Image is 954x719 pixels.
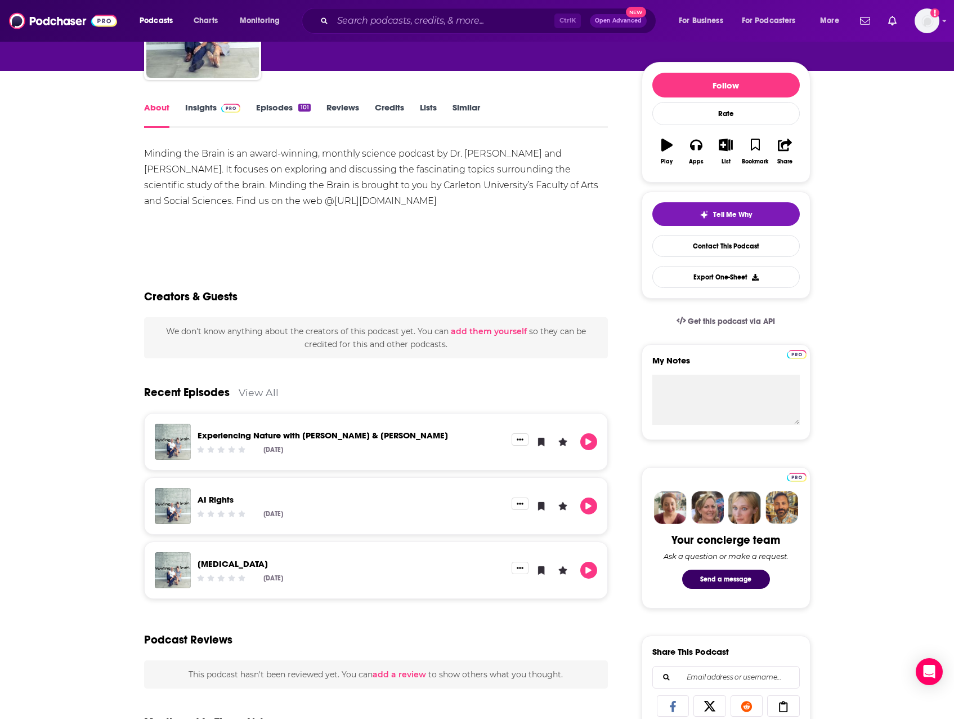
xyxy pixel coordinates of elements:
a: Lists [420,102,437,128]
button: Play [652,131,682,172]
img: tell me why sparkle [700,210,709,219]
button: Play [580,498,597,514]
button: open menu [132,12,187,30]
button: Bookmark Episode [533,562,550,579]
a: Pro website [787,348,807,359]
button: Export One-Sheet [652,266,800,288]
div: Community Rating: 0 out of 5 [195,509,247,518]
svg: Add a profile image [930,8,939,17]
div: Bookmark [742,158,768,165]
img: User Profile [915,8,939,33]
img: Podchaser Pro [221,104,241,113]
button: Follow [652,73,800,97]
img: Jules Profile [728,491,761,524]
button: Leave a Rating [554,562,571,579]
button: Apps [682,131,711,172]
img: AI Rights [155,488,191,524]
input: Search podcasts, credits, & more... [333,12,554,30]
button: Show More Button [512,562,528,574]
span: Logged in as ereardon [915,8,939,33]
h2: Creators & Guests [144,290,238,304]
button: open menu [734,12,812,30]
a: Charts [186,12,225,30]
button: Show More Button [512,498,528,510]
a: Similar [453,102,480,128]
a: AI Rights [198,494,234,505]
div: Share [777,158,792,165]
a: Show notifications dropdown [856,11,875,30]
div: Your concierge team [671,533,780,547]
button: Bookmark [741,131,770,172]
button: open menu [232,12,294,30]
a: Reviews [326,102,359,128]
span: Get this podcast via API [688,317,775,326]
div: Search followers [652,666,800,689]
button: Play [580,562,597,579]
span: More [820,13,839,29]
button: tell me why sparkleTell Me Why [652,202,800,226]
button: open menu [812,12,853,30]
h3: Share This Podcast [652,646,729,657]
img: Podchaser Pro [787,350,807,359]
img: Sydney Profile [654,491,687,524]
a: Show notifications dropdown [884,11,901,30]
div: Minding the Brain is an award-winning, monthly science podcast by Dr. [PERSON_NAME] and [PERSON_N... [144,146,608,209]
img: Schizophrenia [155,552,191,588]
div: List [722,158,731,165]
div: Play [661,158,673,165]
div: Ask a question or make a request. [664,552,789,561]
span: Monitoring [240,13,280,29]
div: Apps [689,158,704,165]
span: For Podcasters [742,13,796,29]
label: My Notes [652,355,800,375]
img: Podchaser Pro [787,473,807,482]
a: Recent Episodes [144,385,230,400]
a: Credits [375,102,404,128]
a: Episodes101 [256,102,310,128]
a: Contact This Podcast [652,235,800,257]
div: [DATE] [263,574,283,582]
span: We don't know anything about the creators of this podcast yet . You can so they can be credited f... [166,326,586,349]
div: [DATE] [263,510,283,518]
a: Experiencing Nature with John M. Zelenski & Dan Rubinstein [198,430,448,441]
button: Show profile menu [915,8,939,33]
div: Community Rating: 0 out of 5 [195,574,247,582]
div: Community Rating: 0 out of 5 [195,445,247,454]
button: open menu [671,12,737,30]
button: Open AdvancedNew [590,14,647,28]
a: InsightsPodchaser Pro [185,102,241,128]
button: add them yourself [451,327,527,336]
div: Open Intercom Messenger [916,658,943,685]
img: Barbara Profile [691,491,724,524]
button: Play [580,433,597,450]
img: Jon Profile [765,491,798,524]
h3: Podcast Reviews [144,633,232,647]
span: Podcasts [140,13,173,29]
button: Leave a Rating [554,433,571,450]
img: Experiencing Nature with John M. Zelenski & Dan Rubinstein [155,424,191,460]
button: Show More Button [512,433,528,446]
div: 101 [298,104,310,112]
a: Share on Reddit [731,695,763,717]
div: [DATE] [263,446,283,454]
span: For Business [679,13,723,29]
a: Share on Facebook [657,695,689,717]
div: Rate [652,102,800,125]
a: Get this podcast via API [668,308,785,335]
span: Ctrl K [554,14,581,28]
span: Charts [194,13,218,29]
a: Share on X/Twitter [693,695,726,717]
span: New [626,7,646,17]
button: Send a message [682,570,770,589]
span: This podcast hasn't been reviewed yet. You can to show others what you thought. [189,669,563,680]
span: Open Advanced [595,18,642,24]
a: About [144,102,169,128]
a: View All [239,387,279,398]
button: Bookmark Episode [533,498,550,514]
img: Podchaser - Follow, Share and Rate Podcasts [9,10,117,32]
button: Leave a Rating [554,498,571,514]
span: Tell Me Why [713,210,752,219]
